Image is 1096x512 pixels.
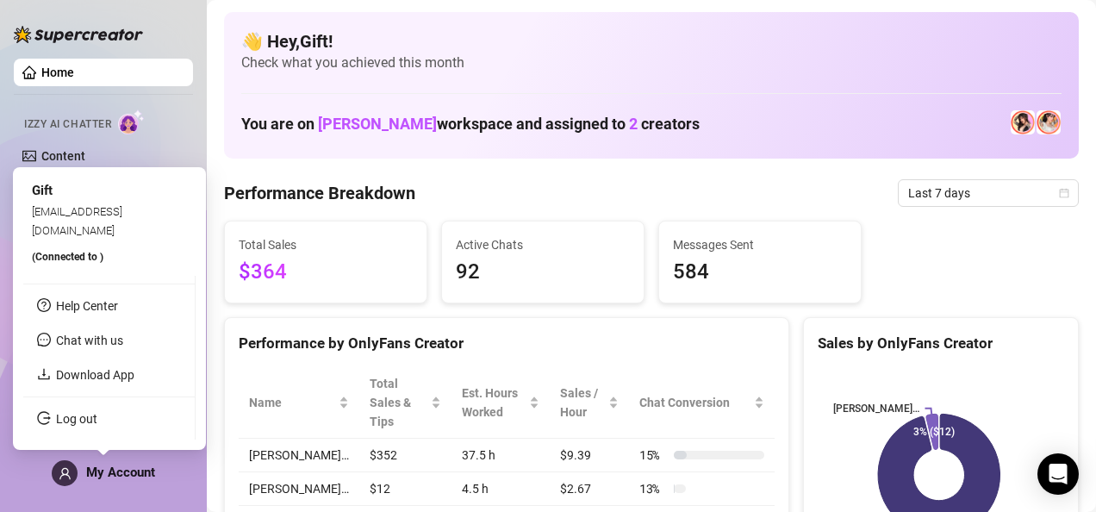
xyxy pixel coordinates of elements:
a: Help Center [56,299,118,313]
td: $9.39 [550,439,629,472]
span: message [37,333,51,347]
span: Gift [32,183,53,198]
text: [PERSON_NAME]… [833,403,919,415]
img: logo-BBDzfeDw.svg [14,26,143,43]
span: My Account [86,465,155,480]
span: (Connected to ) [32,251,103,263]
span: 584 [673,256,847,289]
th: Sales / Hour [550,367,629,439]
span: Chat Conversion [639,393,750,412]
div: Open Intercom Messenger [1037,453,1079,495]
a: Home [41,66,74,79]
td: $2.67 [550,472,629,506]
th: Name [239,367,359,439]
div: Performance by OnlyFans Creator [239,332,775,355]
img: AI Chatter [118,109,145,134]
span: [EMAIL_ADDRESS][DOMAIN_NAME] [32,204,122,236]
span: [PERSON_NAME] [318,115,437,133]
span: Active Chats [456,235,630,254]
span: Total Sales [239,235,413,254]
span: Last 7 days [908,180,1068,206]
span: Total Sales & Tips [370,374,427,431]
div: Sales by OnlyFans Creator [818,332,1064,355]
span: 92 [456,256,630,289]
td: [PERSON_NAME]… [239,472,359,506]
span: $364 [239,256,413,289]
h1: You are on workspace and assigned to creators [241,115,700,134]
a: Download App [56,368,134,382]
img: Holly [1011,110,1035,134]
td: 37.5 h [451,439,550,472]
span: 13 % [639,479,667,498]
h4: 👋 Hey, Gift ! [241,29,1062,53]
span: Check what you achieved this month [241,53,1062,72]
a: Log out [56,412,97,426]
span: user [59,467,72,480]
span: calendar [1059,188,1069,198]
li: Log out [23,405,195,433]
h4: Performance Breakdown [224,181,415,205]
span: 2 [629,115,638,133]
span: Chat with us [56,334,123,347]
th: Chat Conversion [629,367,775,439]
span: 15 % [639,446,667,465]
td: 4.5 h [451,472,550,506]
span: Sales / Hour [560,384,605,421]
span: Izzy AI Chatter [24,116,111,133]
a: Content [41,149,85,163]
div: Est. Hours Worked [462,384,526,421]
td: [PERSON_NAME]… [239,439,359,472]
img: 𝖍𝖔𝖑𝖑𝖞 [1037,110,1061,134]
th: Total Sales & Tips [359,367,451,439]
span: Name [249,393,335,412]
span: Messages Sent [673,235,847,254]
td: $12 [359,472,451,506]
td: $352 [359,439,451,472]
